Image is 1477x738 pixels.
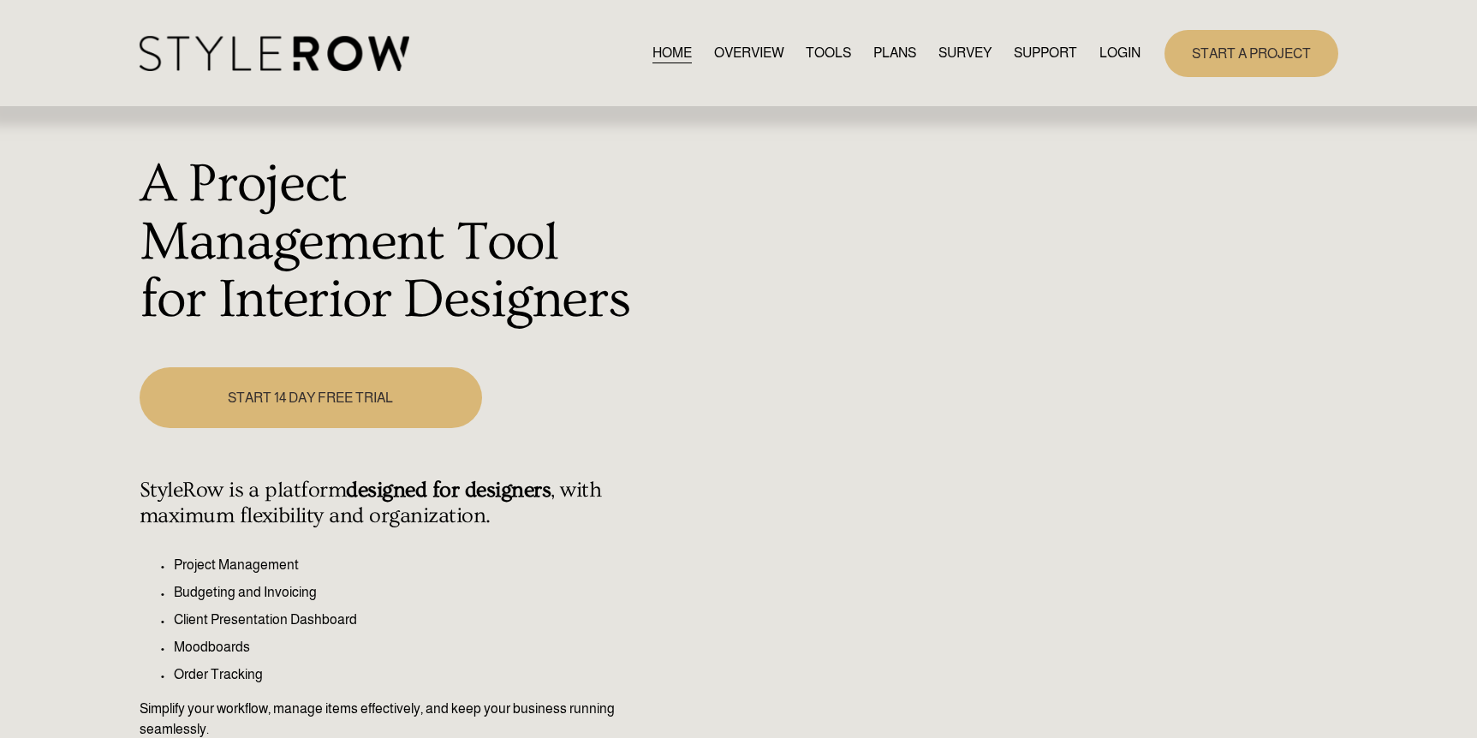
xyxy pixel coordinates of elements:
p: Client Presentation Dashboard [174,610,634,630]
strong: designed for designers [346,478,551,503]
h4: StyleRow is a platform , with maximum flexibility and organization. [140,478,634,529]
a: START A PROJECT [1164,30,1338,77]
a: folder dropdown [1014,42,1077,65]
h1: A Project Management Tool for Interior Designers [140,156,634,330]
a: START 14 DAY FREE TRIAL [140,367,482,428]
a: HOME [652,42,692,65]
p: Project Management [174,555,634,575]
a: TOOLS [806,42,851,65]
a: SURVEY [938,42,992,65]
p: Moodboards [174,637,634,658]
p: Budgeting and Invoicing [174,582,634,603]
span: SUPPORT [1014,43,1077,63]
img: StyleRow [140,36,409,71]
a: LOGIN [1099,42,1141,65]
a: PLANS [873,42,916,65]
p: Order Tracking [174,664,634,685]
a: OVERVIEW [714,42,784,65]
